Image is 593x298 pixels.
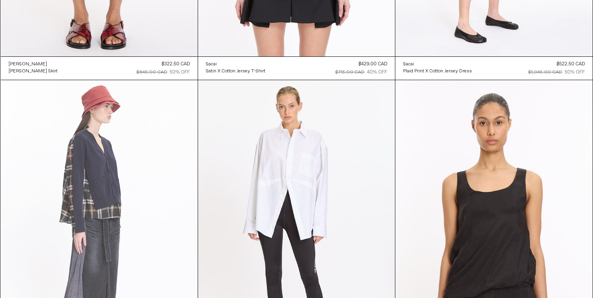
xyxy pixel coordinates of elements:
a: [PERSON_NAME] [9,61,58,68]
div: [PERSON_NAME] [9,61,47,68]
div: $645.00 CAD [137,69,167,76]
div: Sacai [206,61,217,68]
div: $322.50 CAD [161,61,190,68]
a: [PERSON_NAME] Skirt [9,68,58,75]
div: $522.50 CAD [556,61,585,68]
div: 40% OFF [367,69,387,76]
div: 50% OFF [170,69,190,76]
a: Plaid Print x Cotton Jersey Dress [403,68,472,75]
a: Sacai [206,61,265,68]
a: Satin x Cotton Jersey T-Shirt [206,68,265,75]
div: $715.00 CAD [335,69,365,76]
div: 50% OFF [565,69,585,76]
a: Sacai [403,61,472,68]
div: $1,045.00 CAD [528,69,562,76]
div: $429.00 CAD [358,61,387,68]
div: Sacai [403,61,414,68]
